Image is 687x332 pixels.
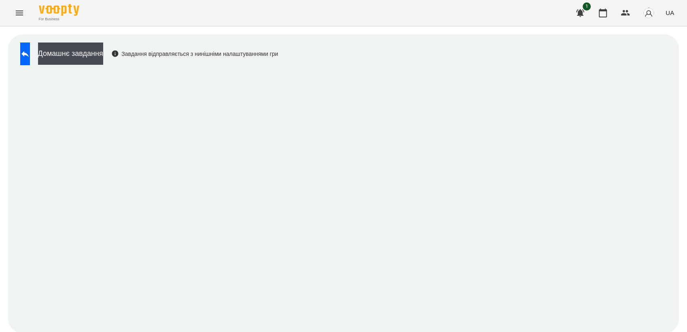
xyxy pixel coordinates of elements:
[583,2,591,11] span: 1
[38,43,103,65] button: Домашнє завдання
[10,3,29,23] button: Menu
[662,5,677,20] button: UA
[39,4,79,16] img: Voopty Logo
[111,50,278,58] div: Завдання відправляється з нинішніми налаштуваннями гри
[643,7,654,19] img: avatar_s.png
[666,9,674,17] span: UA
[39,17,79,22] span: For Business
